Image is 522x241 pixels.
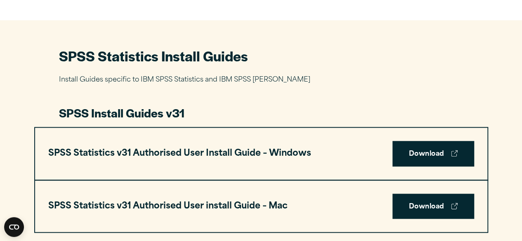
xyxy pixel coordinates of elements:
[392,194,474,219] a: Download
[48,146,311,161] h3: SPSS Statistics v31 Authorised User Install Guide – Windows
[59,47,463,65] h2: SPSS Statistics Install Guides
[59,74,463,86] p: Install Guides specific to IBM SPSS Statistics and IBM SPSS [PERSON_NAME]
[392,141,474,166] a: Download
[4,217,24,237] button: Open CMP widget
[48,199,288,214] h3: SPSS Statistics v31 Authorised User install Guide – Mac
[59,105,463,121] h3: SPSS Install Guides v31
